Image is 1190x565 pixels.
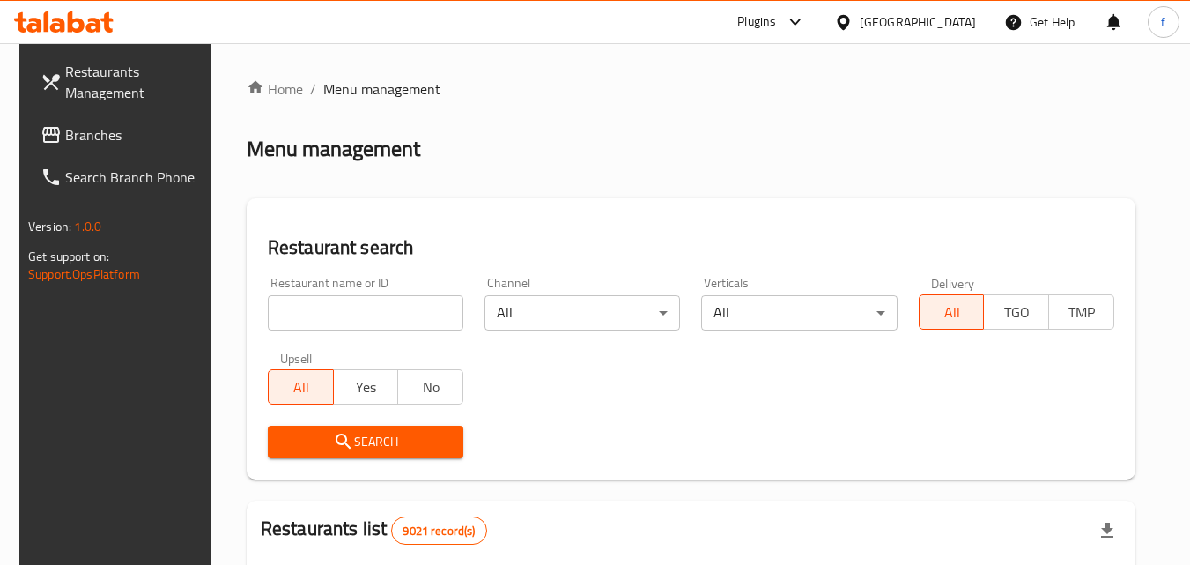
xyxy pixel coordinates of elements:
div: All [701,295,897,331]
span: Get support on: [28,245,109,268]
span: All [276,375,327,400]
a: Branches [26,114,218,156]
button: All [268,369,334,405]
a: Support.OpsPlatform [28,263,140,286]
button: Search [268,426,463,458]
div: Plugins [737,11,776,33]
button: TMP [1048,294,1114,330]
a: Home [247,78,303,100]
label: Delivery [931,277,975,289]
div: All [484,295,680,331]
button: Yes [333,369,399,405]
span: Branches [65,124,204,145]
input: Search for restaurant name or ID.. [268,295,463,331]
span: f [1161,12,1165,32]
button: TGO [983,294,1049,330]
span: Yes [341,375,392,400]
span: Search [282,431,449,453]
span: All [927,300,978,325]
span: Search Branch Phone [65,167,204,188]
nav: breadcrumb [247,78,1135,100]
h2: Restaurants list [261,516,487,545]
span: 1.0.0 [74,215,101,238]
span: TGO [991,300,1042,325]
button: All [919,294,985,330]
span: 9021 record(s) [392,523,485,539]
span: TMP [1056,300,1107,325]
a: Restaurants Management [26,50,218,114]
li: / [310,78,316,100]
div: Total records count [391,517,486,545]
div: Export file [1086,509,1128,552]
span: Version: [28,215,71,238]
button: No [397,369,463,405]
label: Upsell [280,352,313,364]
span: Menu management [323,78,440,100]
div: [GEOGRAPHIC_DATA] [860,12,976,32]
h2: Menu management [247,135,420,163]
span: No [405,375,456,400]
span: Restaurants Management [65,61,204,103]
h2: Restaurant search [268,234,1114,261]
a: Search Branch Phone [26,156,218,198]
